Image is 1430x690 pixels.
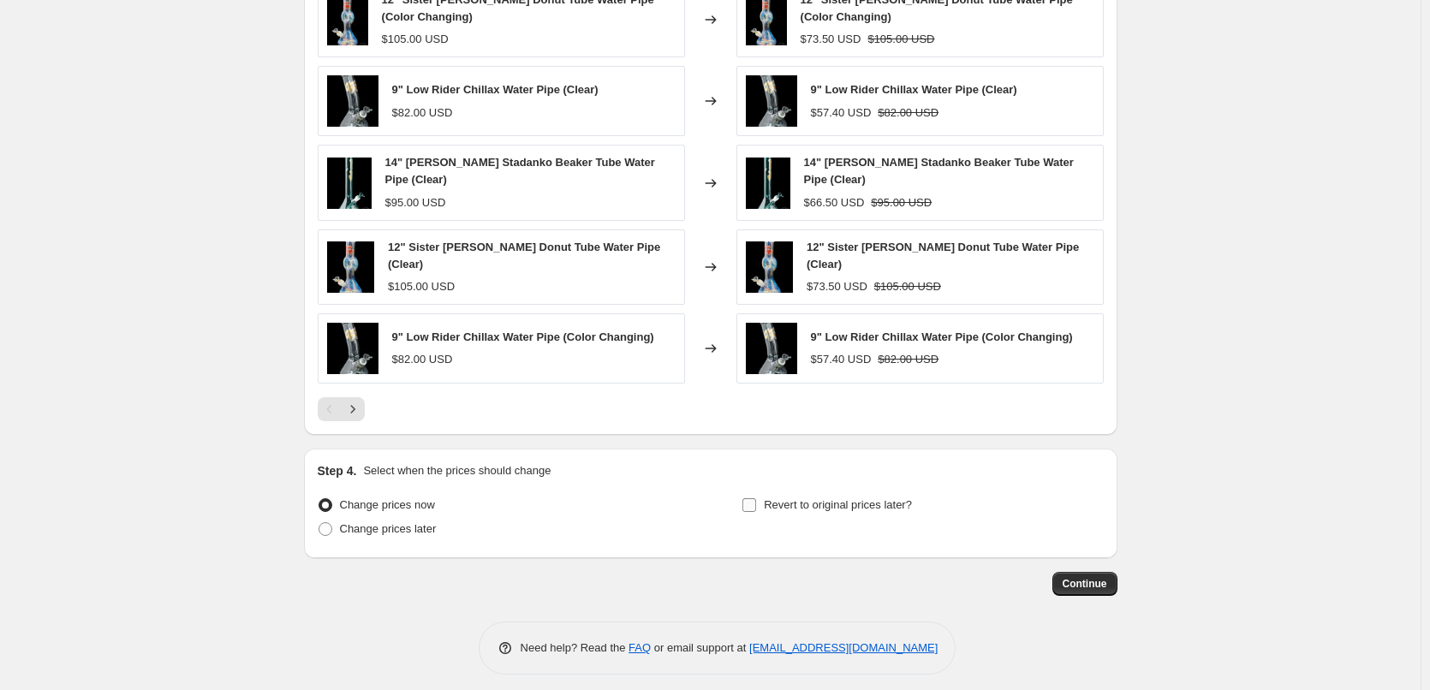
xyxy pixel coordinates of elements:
[340,522,437,535] span: Change prices later
[874,280,941,293] span: $105.00 USD
[385,196,446,209] span: $95.00 USD
[804,196,865,209] span: $66.50 USD
[867,33,934,45] span: $105.00 USD
[341,397,365,421] button: Next
[629,641,651,654] a: FAQ
[811,83,1017,96] span: 9" Low Rider Chillax Water Pipe (Clear)
[804,156,1074,186] span: 14" [PERSON_NAME] Stadanko Beaker Tube Water Pipe (Clear)
[746,323,797,374] img: CC109SK_80x.jpg
[382,33,449,45] span: $105.00 USD
[811,353,872,366] span: $57.40 USD
[392,106,453,119] span: $82.00 USD
[318,397,365,421] nav: Pagination
[340,498,435,511] span: Change prices now
[807,280,867,293] span: $73.50 USD
[318,462,357,479] h2: Step 4.
[521,641,629,654] span: Need help? Read the
[385,156,655,186] span: 14" [PERSON_NAME] Stadanko Beaker Tube Water Pipe (Clear)
[878,353,938,366] span: $82.00 USD
[801,33,861,45] span: $73.50 USD
[746,158,790,209] img: CC111T_80x.jpg
[749,641,938,654] a: [EMAIL_ADDRESS][DOMAIN_NAME]
[392,83,599,96] span: 9" Low Rider Chillax Water Pipe (Clear)
[878,106,938,119] span: $82.00 USD
[327,158,372,209] img: CC111T_80x.jpg
[811,330,1073,343] span: 9" Low Rider Chillax Water Pipe (Color Changing)
[363,462,551,479] p: Select when the prices should change
[1063,577,1107,591] span: Continue
[807,241,1079,271] span: 12" Sister [PERSON_NAME] Donut Tube Water Pipe (Clear)
[1052,572,1117,596] button: Continue
[651,641,749,654] span: or email support at
[746,241,793,293] img: CC107CC_80x.jpg
[327,241,374,293] img: CC107CC_80x.jpg
[388,280,455,293] span: $105.00 USD
[746,75,797,127] img: CC109SK_80x.jpg
[392,330,654,343] span: 9" Low Rider Chillax Water Pipe (Color Changing)
[764,498,912,511] span: Revert to original prices later?
[871,196,932,209] span: $95.00 USD
[811,106,872,119] span: $57.40 USD
[388,241,660,271] span: 12" Sister [PERSON_NAME] Donut Tube Water Pipe (Clear)
[327,75,378,127] img: CC109SK_80x.jpg
[392,353,453,366] span: $82.00 USD
[327,323,378,374] img: CC109SK_80x.jpg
